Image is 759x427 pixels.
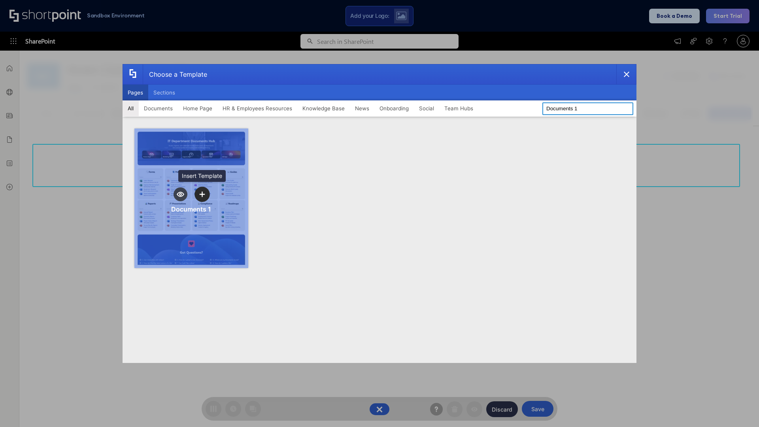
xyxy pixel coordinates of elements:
iframe: Chat Widget [617,335,759,427]
button: Sections [148,85,180,100]
button: Team Hubs [439,100,478,116]
div: Documents 1 [171,205,211,213]
button: Knowledge Base [297,100,350,116]
button: All [123,100,139,116]
button: News [350,100,374,116]
div: template selector [123,64,636,363]
button: Onboarding [374,100,414,116]
div: Choose a Template [143,64,207,84]
input: Search [542,102,633,115]
button: HR & Employees Resources [217,100,297,116]
button: Social [414,100,439,116]
button: Pages [123,85,148,100]
button: Home Page [178,100,217,116]
button: Documents [139,100,178,116]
